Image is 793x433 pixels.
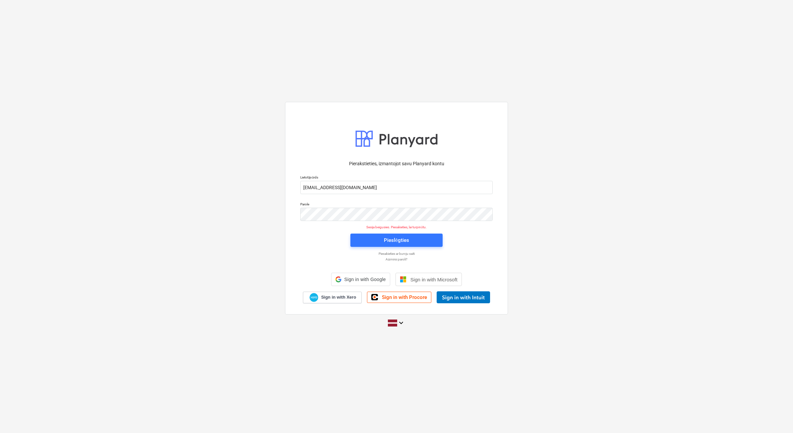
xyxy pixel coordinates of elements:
span: Sign in with Xero [321,294,356,300]
p: Parole [300,202,493,208]
p: Sesija beigusies. Piesakieties, lai turpinātu. [296,225,497,229]
a: Aizmirsi paroli? [297,257,496,261]
img: Microsoft logo [400,276,406,283]
p: Lietotājvārds [300,175,493,181]
div: Sign in with Google [331,273,390,286]
span: Sign in with Procore [382,294,427,300]
i: keyboard_arrow_down [397,319,405,327]
input: Lietotājvārds [300,181,493,194]
img: Xero logo [310,293,318,302]
a: Piesakieties ar burvju saiti [297,252,496,256]
p: Pierakstieties, izmantojot savu Planyard kontu [300,160,493,167]
button: Pieslēgties [350,234,443,247]
a: Sign in with Xero [303,292,362,303]
a: Sign in with Procore [367,292,431,303]
div: Pieslēgties [384,236,409,245]
span: Sign in with Microsoft [410,277,458,282]
span: Sign in with Google [344,277,386,282]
